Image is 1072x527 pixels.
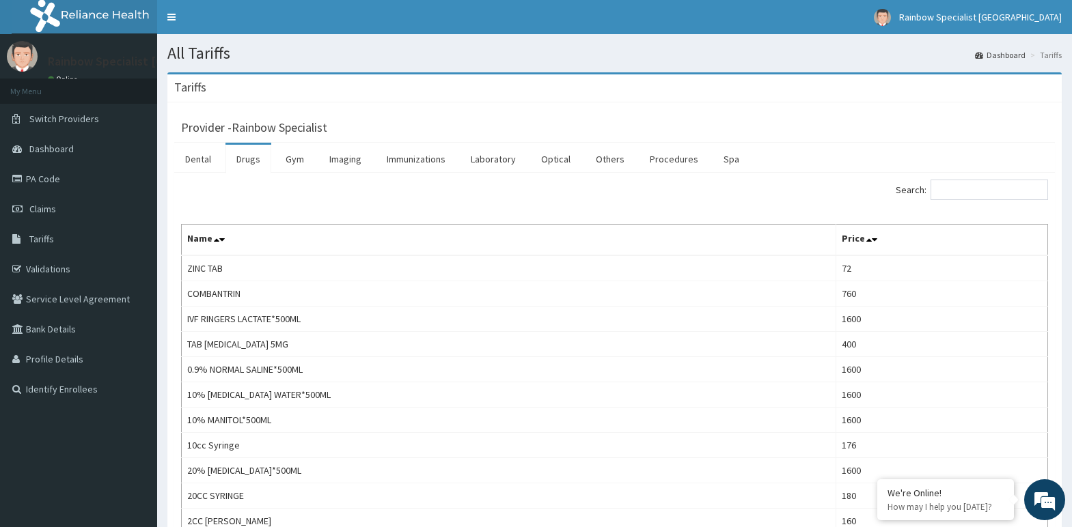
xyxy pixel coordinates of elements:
td: 1600 [836,458,1047,483]
td: 1600 [836,382,1047,408]
td: 20% [MEDICAL_DATA]*500ML [182,458,836,483]
span: Rainbow Specialist [GEOGRAPHIC_DATA] [899,11,1062,23]
div: Chat with us now [71,76,230,94]
td: TAB [MEDICAL_DATA] 5MG [182,332,836,357]
td: ZINC TAB [182,255,836,281]
td: 180 [836,483,1047,509]
span: Tariffs [29,233,54,245]
a: Gym [275,145,315,173]
a: Immunizations [376,145,456,173]
a: Imaging [318,145,372,173]
span: Dashboard [29,143,74,155]
input: Search: [931,180,1048,200]
img: User Image [874,9,891,26]
th: Price [836,225,1047,256]
td: 1600 [836,408,1047,433]
span: Claims [29,203,56,215]
a: Dental [174,145,222,173]
div: Minimize live chat window [224,7,257,40]
td: IVF RINGERS LACTATE*500ML [182,307,836,332]
a: Others [585,145,635,173]
textarea: Type your message and hit 'Enter' [7,373,260,421]
p: How may I help you today? [888,501,1004,513]
td: 760 [836,281,1047,307]
h3: Provider - Rainbow Specialist [181,122,327,134]
a: Laboratory [460,145,527,173]
td: 1600 [836,357,1047,382]
td: 20CC SYRINGE [182,483,836,509]
a: Procedures [639,145,709,173]
li: Tariffs [1027,49,1062,61]
a: Dashboard [975,49,1026,61]
td: 10% MANITOL*500ML [182,408,836,433]
h1: All Tariffs [167,44,1062,62]
td: 72 [836,255,1047,281]
td: COMBANTRIN [182,281,836,307]
td: 1600 [836,307,1047,332]
span: We're online! [79,172,189,310]
td: 10cc Syringe [182,433,836,458]
td: 400 [836,332,1047,357]
div: We're Online! [888,487,1004,499]
td: 10% [MEDICAL_DATA] WATER*500ML [182,382,836,408]
a: Online [48,74,81,84]
h3: Tariffs [174,81,206,94]
span: Switch Providers [29,113,99,125]
img: User Image [7,41,38,72]
a: Optical [530,145,581,173]
td: 0.9% NORMAL SALINE*500ML [182,357,836,382]
p: Rainbow Specialist [GEOGRAPHIC_DATA] [48,55,264,68]
img: d_794563401_company_1708531726252_794563401 [25,68,55,102]
label: Search: [896,180,1048,200]
td: 176 [836,433,1047,458]
th: Name [182,225,836,256]
a: Drugs [225,145,271,173]
a: Spa [713,145,750,173]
